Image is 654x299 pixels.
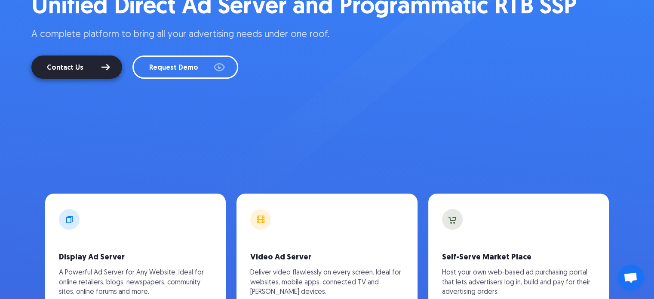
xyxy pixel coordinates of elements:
a: Contact Us [31,55,122,79]
p: Deliver video flawlessly on every screen. Ideal for websites, mobile apps, connected TV and [PERS... [250,268,404,297]
a: Request Demo [132,55,238,79]
h3: Display Ad Server [59,252,212,263]
p: A Powerful Ad Server for Any Website. Ideal for online retailers, blogs, newspapers, community si... [59,268,212,297]
a: Open chat [618,265,644,290]
p: Host your own web-based ad purchasing portal that lets advertisers log in, build and pay for thei... [442,268,596,297]
h3: Video Ad Server [250,252,404,263]
h3: Self-Serve Market Place [442,252,596,263]
p: A complete platform to bring all your advertising needs under one roof. [31,28,623,42]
